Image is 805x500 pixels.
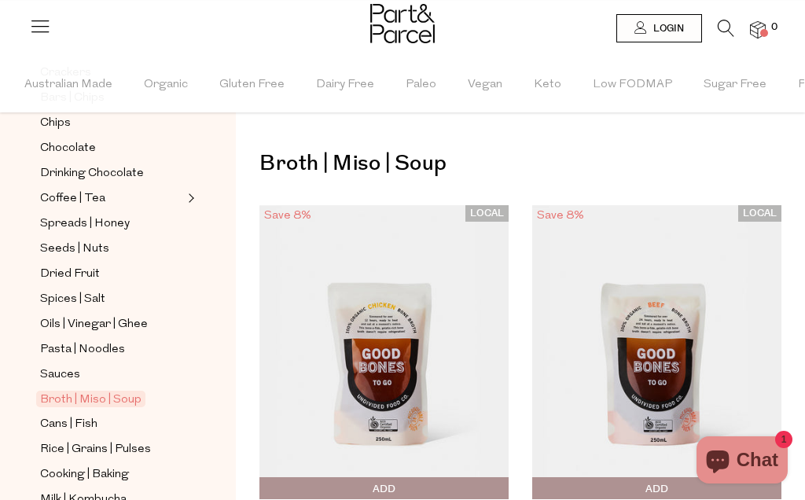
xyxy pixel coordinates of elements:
[36,391,145,407] span: Broth | Miso | Soup
[40,414,183,434] a: Cans | Fish
[40,164,144,183] span: Drinking Chocolate
[40,239,183,259] a: Seeds | Nuts
[593,57,672,112] span: Low FODMAP
[738,205,781,222] span: LOCAL
[649,22,684,35] span: Login
[704,57,766,112] span: Sugar Free
[40,365,183,384] a: Sauces
[767,20,781,35] span: 0
[750,21,766,38] a: 0
[259,205,316,226] div: Save 8%
[692,436,792,487] inbox-online-store-chat: Shopify online store chat
[532,205,589,226] div: Save 8%
[40,164,183,183] a: Drinking Chocolate
[40,366,80,384] span: Sauces
[468,57,502,112] span: Vegan
[259,145,781,182] h1: Broth | Miso | Soup
[40,240,109,259] span: Seeds | Nuts
[40,264,183,284] a: Dried Fruit
[40,189,105,208] span: Coffee | Tea
[40,315,148,334] span: Oils | Vinegar | Ghee
[184,189,195,208] button: Expand/Collapse Coffee | Tea
[219,57,285,112] span: Gluten Free
[40,290,105,309] span: Spices | Salt
[40,440,151,459] span: Rice | Grains | Pulses
[40,138,183,158] a: Chocolate
[40,340,125,359] span: Pasta | Noodles
[40,114,71,133] span: Chips
[40,314,183,334] a: Oils | Vinegar | Ghee
[259,205,509,499] img: Bone Broth
[40,215,130,233] span: Spreads | Honey
[40,465,129,484] span: Cooking | Baking
[465,205,509,222] span: LOCAL
[40,113,183,133] a: Chips
[40,465,183,484] a: Cooking | Baking
[532,477,781,499] button: Add To Parcel
[40,214,183,233] a: Spreads | Honey
[534,57,561,112] span: Keto
[40,289,183,309] a: Spices | Salt
[370,4,435,43] img: Part&Parcel
[406,57,436,112] span: Paleo
[24,57,112,112] span: Australian Made
[532,205,781,499] img: Bone Broth
[40,390,183,409] a: Broth | Miso | Soup
[40,189,183,208] a: Coffee | Tea
[144,57,188,112] span: Organic
[40,439,183,459] a: Rice | Grains | Pulses
[40,415,97,434] span: Cans | Fish
[40,340,183,359] a: Pasta | Noodles
[616,14,702,42] a: Login
[40,265,100,284] span: Dried Fruit
[316,57,374,112] span: Dairy Free
[259,477,509,499] button: Add To Parcel
[40,139,96,158] span: Chocolate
